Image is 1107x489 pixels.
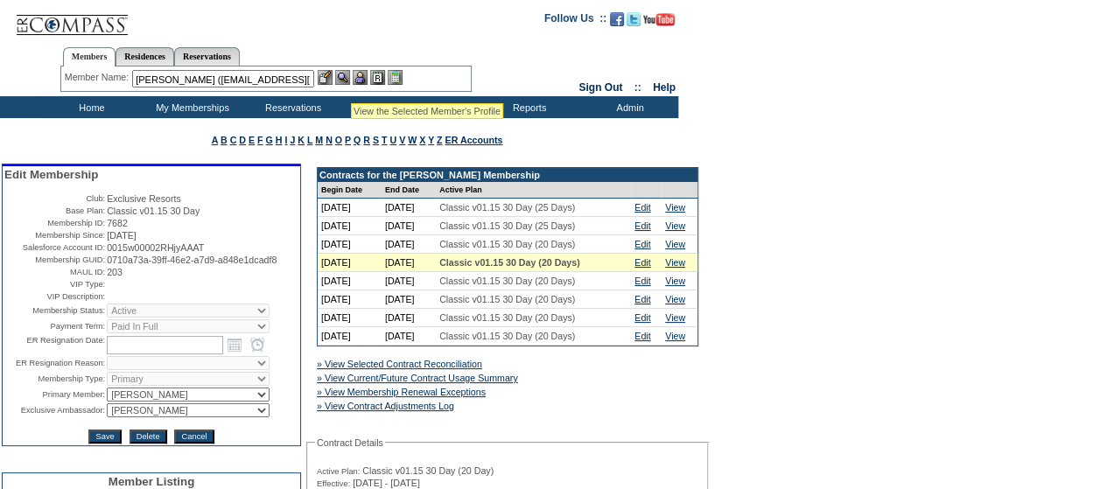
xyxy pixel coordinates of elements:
[408,135,417,145] a: W
[230,135,237,145] a: C
[63,47,116,66] a: Members
[107,267,123,277] span: 203
[88,430,121,444] input: Save
[4,291,105,302] td: VIP Description:
[544,10,606,31] td: Follow Us ::
[307,135,312,145] a: L
[388,70,403,85] img: b_calculator.gif
[107,193,181,204] span: Exclusive Resorts
[284,135,287,145] a: I
[437,135,443,145] a: Z
[445,135,502,145] a: ER Accounts
[436,182,631,199] td: Active Plan
[399,135,405,145] a: V
[665,257,685,268] a: View
[634,239,650,249] a: Edit
[665,276,685,286] a: View
[382,135,388,145] a: T
[382,199,436,217] td: [DATE]
[212,135,218,145] a: A
[317,373,518,383] a: » View Current/Future Contract Usage Summary
[665,294,685,304] a: View
[290,135,295,145] a: J
[107,255,277,265] span: 0710a73a-39ff-46e2-a7d9-a848e1dcadf8
[257,135,263,145] a: F
[634,331,650,341] a: Edit
[4,279,105,290] td: VIP Type:
[634,202,650,213] a: Edit
[107,218,128,228] span: 7682
[335,135,342,145] a: O
[107,230,137,241] span: [DATE]
[634,257,650,268] a: Edit
[653,81,676,94] a: Help
[439,276,575,286] span: Classic v01.15 30 Day (20 Days)
[439,294,575,304] span: Classic v01.15 30 Day (20 Days)
[225,335,244,354] a: Open the calendar popup.
[382,182,436,199] td: End Date
[665,239,685,249] a: View
[373,135,379,145] a: S
[317,387,486,397] a: » View Membership Renewal Exceptions
[39,96,140,118] td: Home
[354,106,501,116] div: View the Selected Member's Profile
[248,335,267,354] a: Open the time view popup.
[341,96,477,118] td: Vacation Collection
[4,218,105,228] td: Membership ID:
[665,312,685,323] a: View
[578,96,678,118] td: Admin
[4,372,105,386] td: Membership Type:
[439,312,575,323] span: Classic v01.15 30 Day (20 Days)
[354,135,361,145] a: Q
[317,359,482,369] a: » View Selected Contract Reconciliation
[419,135,425,145] a: X
[174,430,214,444] input: Cancel
[4,230,105,241] td: Membership Since:
[4,193,105,204] td: Club:
[4,319,105,333] td: Payment Term:
[382,327,436,346] td: [DATE]
[318,272,382,290] td: [DATE]
[4,255,105,265] td: Membership GUID:
[634,294,650,304] a: Edit
[65,70,132,85] div: Member Name:
[363,135,370,145] a: R
[276,135,283,145] a: H
[634,276,650,286] a: Edit
[107,242,204,253] span: 0015w00002RHjyAAAT
[643,17,675,28] a: Subscribe to our YouTube Channel
[265,135,272,145] a: G
[249,135,255,145] a: E
[318,199,382,217] td: [DATE]
[439,331,575,341] span: Classic v01.15 30 Day (20 Days)
[477,96,578,118] td: Reports
[382,272,436,290] td: [DATE]
[315,135,323,145] a: M
[634,312,650,323] a: Edit
[382,254,436,272] td: [DATE]
[439,239,575,249] span: Classic v01.15 30 Day (20 Days)
[389,135,396,145] a: U
[665,202,685,213] a: View
[627,12,641,26] img: Follow us on Twitter
[428,135,434,145] a: Y
[4,403,105,417] td: Exclusive Ambassador:
[4,304,105,318] td: Membership Status:
[318,254,382,272] td: [DATE]
[362,465,494,476] span: Classic v01.15 30 Day (20 Day)
[318,217,382,235] td: [DATE]
[326,135,333,145] a: N
[353,478,420,488] span: [DATE] - [DATE]
[4,267,105,277] td: MAUL ID:
[317,479,350,489] span: Effective:
[382,217,436,235] td: [DATE]
[174,47,240,66] a: Reservations
[578,81,622,94] a: Sign Out
[353,70,368,85] img: Impersonate
[109,475,195,488] span: Member Listing
[610,12,624,26] img: Become our fan on Facebook
[370,70,385,85] img: Reservations
[140,96,241,118] td: My Memberships
[221,135,228,145] a: B
[130,430,167,444] input: Delete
